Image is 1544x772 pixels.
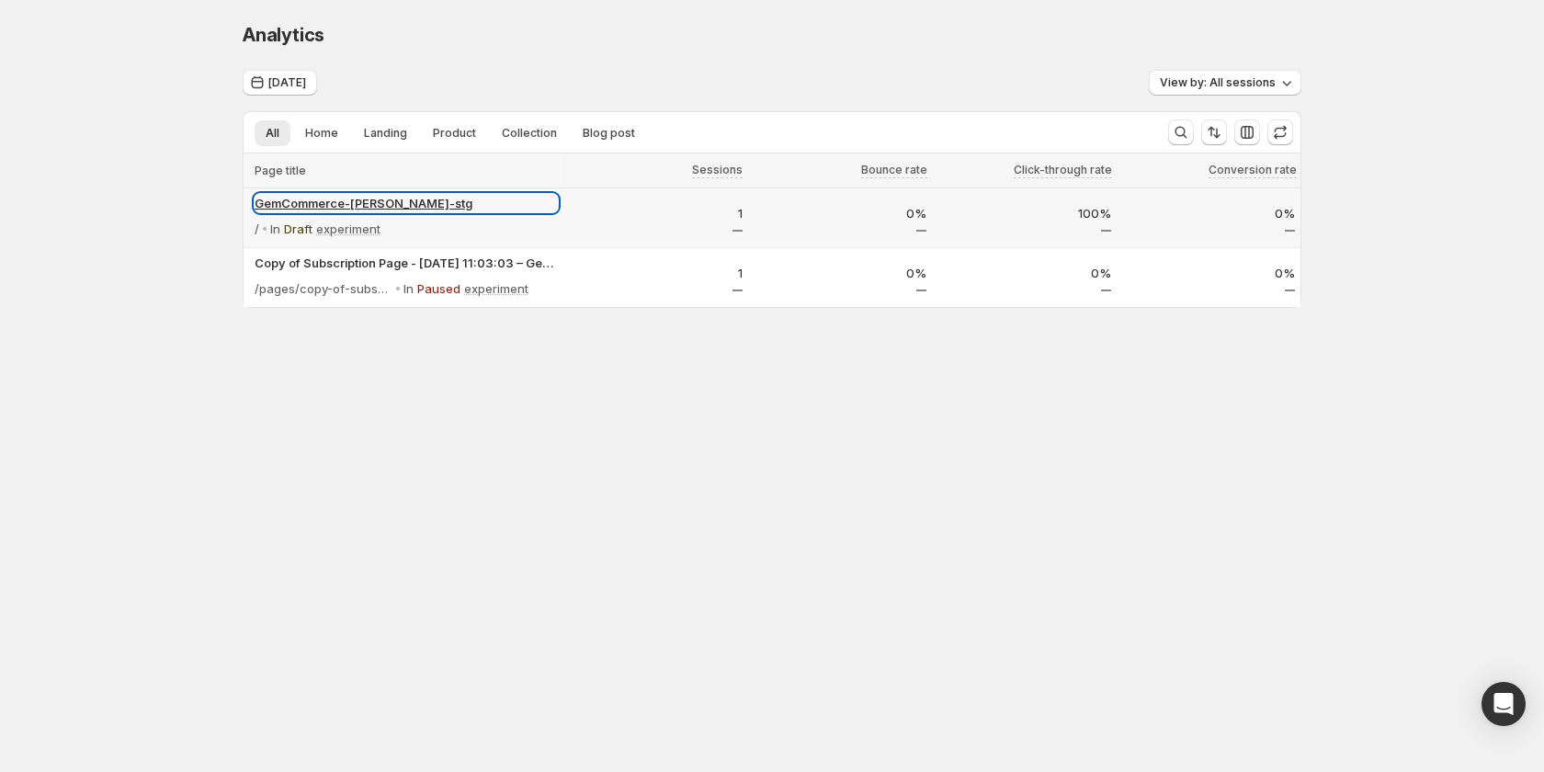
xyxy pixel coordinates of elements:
[255,194,558,212] button: GemCommerce-[PERSON_NAME]-stg
[1482,682,1526,726] div: Open Intercom Messenger
[583,126,635,141] span: Blog post
[1201,119,1227,145] button: Sort the results
[1160,75,1276,90] span: View by: All sessions
[861,163,927,177] span: Bounce rate
[255,254,558,272] button: Copy of Subscription Page - [DATE] 11:03:03 – GemCommerce-[PERSON_NAME]-stg
[433,126,476,141] span: Product
[417,279,460,298] p: Paused
[937,264,1111,282] p: 0%
[502,126,557,141] span: Collection
[364,126,407,141] span: Landing
[1014,163,1112,177] span: Click-through rate
[284,220,312,238] p: Draft
[255,279,392,298] p: /pages/copy-of-subscription-page-sep-12-11-03-03-colmds
[569,264,743,282] p: 1
[569,204,743,222] p: 1
[270,220,280,238] p: In
[1149,70,1301,96] button: View by: All sessions
[243,24,324,46] span: Analytics
[268,75,306,90] span: [DATE]
[1122,204,1296,222] p: 0%
[255,164,306,178] span: Page title
[754,264,927,282] p: 0%
[464,279,528,298] p: experiment
[305,126,338,141] span: Home
[937,204,1111,222] p: 100%
[266,126,279,141] span: All
[403,279,414,298] p: In
[1209,163,1297,177] span: Conversion rate
[1168,119,1194,145] button: Search and filter results
[1122,264,1296,282] p: 0%
[754,204,927,222] p: 0%
[243,70,317,96] button: [DATE]
[692,163,743,177] span: Sessions
[316,220,380,238] p: experiment
[255,220,259,238] p: /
